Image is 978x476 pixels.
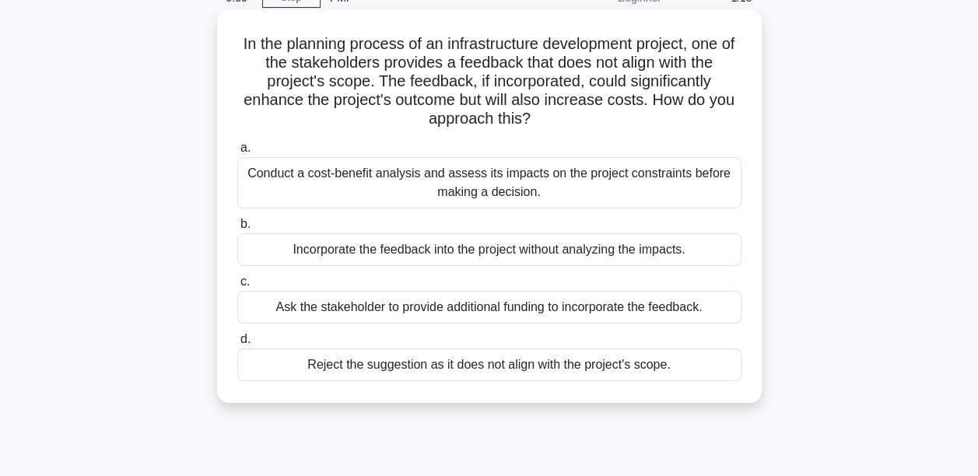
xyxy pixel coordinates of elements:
[237,291,741,324] div: Ask the stakeholder to provide additional funding to incorporate the feedback.
[237,157,741,208] div: Conduct a cost-benefit analysis and assess its impacts on the project constraints before making a...
[240,141,251,154] span: a.
[240,332,251,345] span: d.
[240,275,250,288] span: c.
[240,217,251,230] span: b.
[237,233,741,266] div: Incorporate the feedback into the project without analyzing the impacts.
[237,348,741,381] div: Reject the suggestion as it does not align with the project's scope.
[236,34,743,129] h5: In the planning process of an infrastructure development project, one of the stakeholders provide...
